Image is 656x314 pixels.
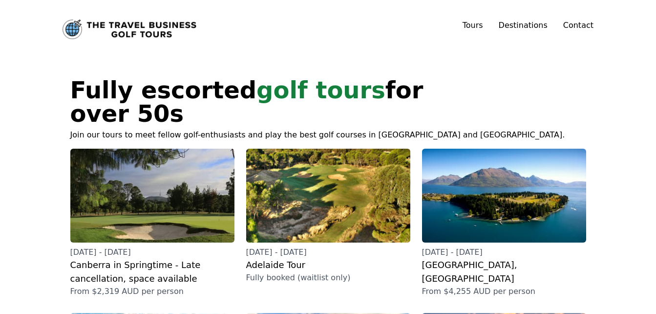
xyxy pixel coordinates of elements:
[70,286,234,297] p: From $2,319 AUD per person
[63,20,196,39] img: The Travel Business Golf Tours logo
[499,21,548,30] a: Destinations
[70,129,586,141] p: Join our tours to meet fellow golf-enthusiasts and play the best golf courses in [GEOGRAPHIC_DATA...
[246,247,410,258] p: [DATE] - [DATE]
[70,78,508,125] h1: Fully escorted for over 50s
[256,76,385,104] span: golf tours
[246,149,410,284] a: [DATE] - [DATE]Adelaide TourFully booked (waitlist only)
[422,286,586,297] p: From $4,255 AUD per person
[246,272,410,284] p: Fully booked (waitlist only)
[463,21,483,30] a: Tours
[70,247,234,258] p: [DATE] - [DATE]
[63,20,196,39] a: Link to home page
[422,247,586,258] p: [DATE] - [DATE]
[422,258,586,286] h2: [GEOGRAPHIC_DATA], [GEOGRAPHIC_DATA]
[70,258,234,286] h2: Canberra in Springtime - Late cancellation, space available
[422,149,586,297] a: [DATE] - [DATE][GEOGRAPHIC_DATA], [GEOGRAPHIC_DATA]From $4,255 AUD per person
[563,20,593,31] a: Contact
[70,149,234,297] a: [DATE] - [DATE]Canberra in Springtime - Late cancellation, space availableFrom $2,319 AUD per person
[246,258,410,272] h2: Adelaide Tour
